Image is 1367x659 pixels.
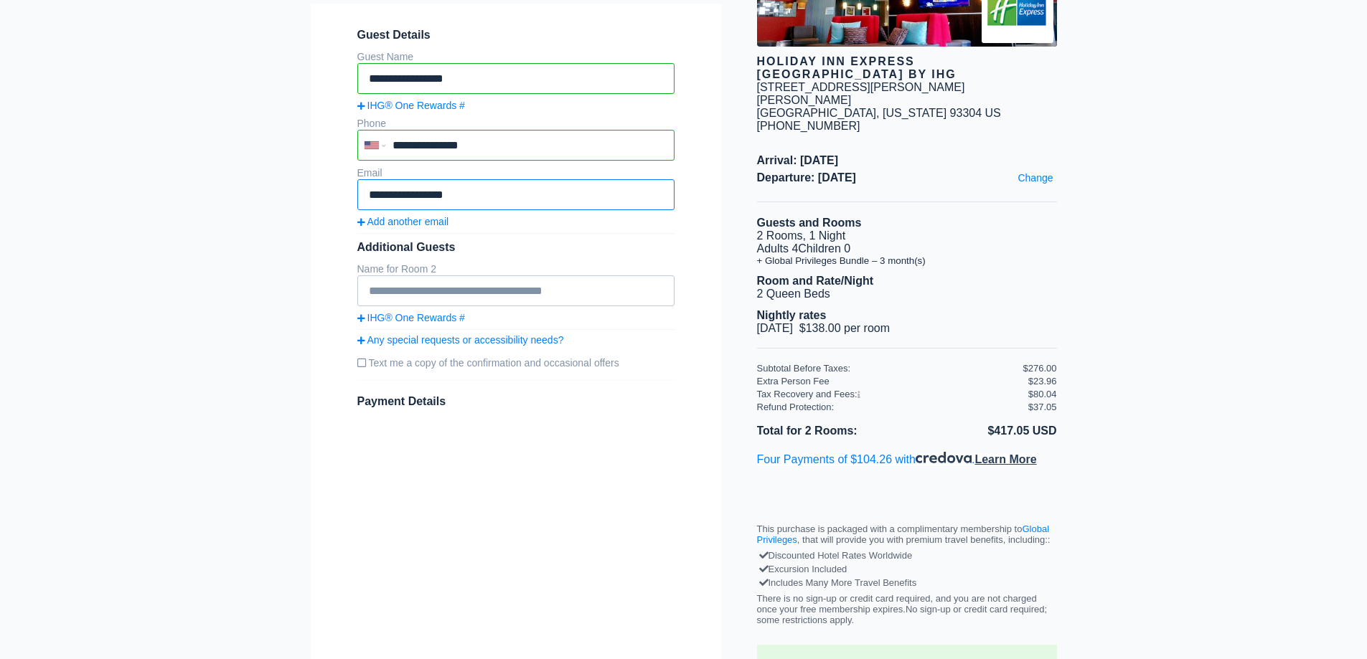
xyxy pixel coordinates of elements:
span: Payment Details [357,395,446,407]
span: Children 0 [798,242,850,255]
div: Extra Person Fee [757,376,1023,387]
a: IHG® One Rewards # [357,312,675,323]
span: Learn More [974,453,1036,465]
div: $37.05 [1028,402,1057,412]
div: Discounted Hotel Rates Worldwide [761,549,1053,562]
label: Phone [357,118,386,129]
a: Add another email [357,216,675,227]
iframe: PayPal Message 1 [757,479,1057,493]
a: Any special requests or accessibility needs? [357,334,675,346]
span: Departure: [DATE] [757,171,1057,184]
span: Arrival: [DATE] [757,154,1057,167]
li: Adults 4 [757,242,1057,255]
li: Total for 2 Rooms: [757,422,907,440]
b: Nightly rates [757,309,827,321]
b: Room and Rate/Night [757,275,874,287]
div: $80.04 [1028,389,1057,399]
div: Excursion Included [761,562,1053,576]
label: Guest Name [357,51,414,62]
div: [PHONE_NUMBER] [757,120,1057,133]
a: Change [1014,169,1056,187]
b: Guests and Rooms [757,217,862,229]
span: No sign-up or credit card required; some restrictions apply. [757,604,1048,625]
span: [DATE] $138.00 per room [757,322,891,334]
span: [US_STATE] [883,107,946,119]
span: US [985,107,1001,119]
li: 2 Queen Beds [757,288,1057,300]
span: 93304 [950,107,982,119]
div: $23.96 [1028,376,1057,387]
label: Name for Room 2 [357,263,436,275]
label: Email [357,167,382,179]
span: Four Payments of $104.26 with . [757,453,1037,465]
a: IHG® One Rewards # [357,100,675,111]
label: Text me a copy of the confirmation and occasional offers [357,351,675,374]
div: Subtotal Before Taxes: [757,363,1023,374]
p: This purchase is packaged with a complimentary membership to , that will provide you with premium... [757,523,1057,545]
a: Four Payments of $104.26 with.Learn More [757,453,1037,465]
span: Guest Details [357,29,675,42]
li: 2 Rooms, 1 Night [757,229,1057,242]
p: There is no sign-up or credit card required, and you are not charged once your free membership ex... [757,593,1057,625]
div: United States: +1 [359,131,389,159]
span: [GEOGRAPHIC_DATA], [757,107,880,119]
div: Tax Recovery and Fees: [757,389,1023,399]
div: [STREET_ADDRESS][PERSON_NAME][PERSON_NAME] [757,81,1057,107]
a: Global Privileges [757,523,1050,545]
div: Additional Guests [357,241,675,254]
li: + Global Privileges Bundle – 3 month(s) [757,255,1057,266]
div: $276.00 [1023,363,1057,374]
div: Refund Protection: [757,402,1028,412]
div: Includes Many More Travel Benefits [761,576,1053,589]
li: $417.05 USD [907,422,1057,440]
div: Holiday Inn Express [GEOGRAPHIC_DATA] by IHG [757,55,1057,81]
